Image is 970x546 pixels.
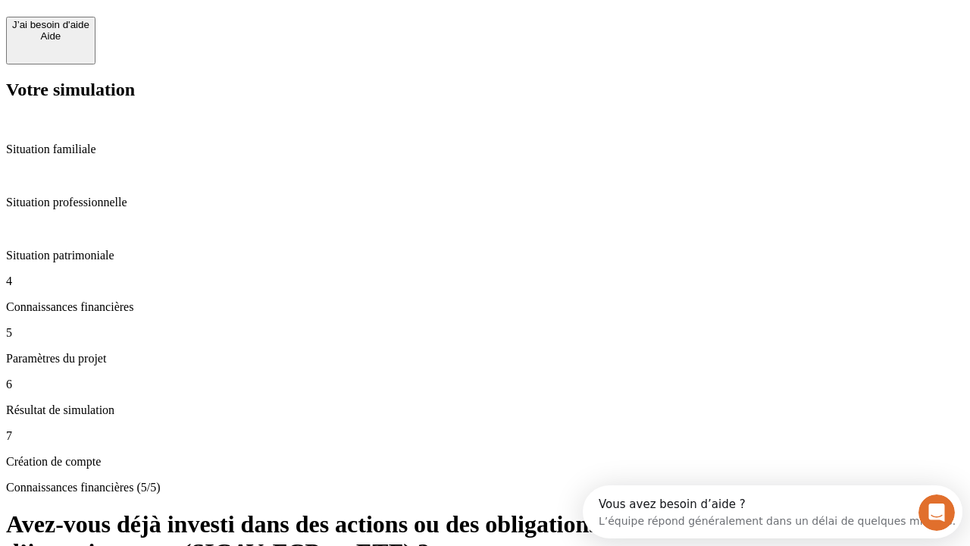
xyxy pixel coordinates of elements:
div: Ouvrir le Messenger Intercom [6,6,418,48]
h2: Votre simulation [6,80,964,100]
div: L’équipe répond généralement dans un délai de quelques minutes. [16,25,373,41]
p: 5 [6,326,964,340]
p: Situation familiale [6,143,964,156]
p: Résultat de simulation [6,403,964,417]
p: Connaissances financières [6,300,964,314]
p: 4 [6,275,964,288]
div: J’ai besoin d'aide [12,19,89,30]
div: Vous avez besoin d’aide ? [16,13,373,25]
p: Situation patrimoniale [6,249,964,262]
iframe: Intercom live chat discovery launcher [583,485,962,538]
iframe: Intercom live chat [918,494,955,531]
p: Paramètres du projet [6,352,964,366]
button: J’ai besoin d'aideAide [6,17,95,64]
p: Création de compte [6,455,964,469]
p: Connaissances financières (5/5) [6,481,964,494]
div: Aide [12,30,89,42]
p: Situation professionnelle [6,196,964,209]
p: 7 [6,429,964,443]
p: 6 [6,378,964,391]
